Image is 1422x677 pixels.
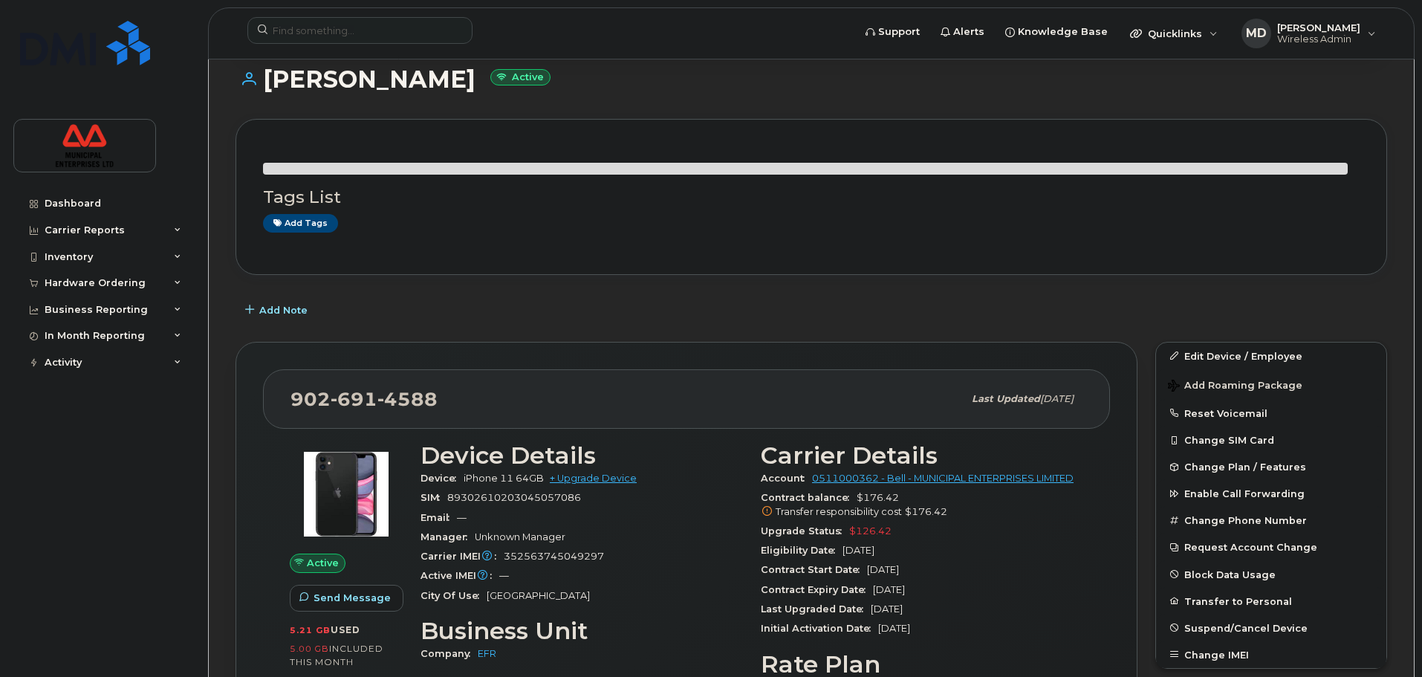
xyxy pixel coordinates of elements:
small: Active [490,69,551,86]
span: Device [421,473,464,484]
span: 352563745049297 [504,551,604,562]
span: Account [761,473,812,484]
span: Initial Activation Date [761,623,878,634]
button: Change IMEI [1156,641,1386,668]
button: Transfer to Personal [1156,588,1386,615]
span: SIM [421,492,447,503]
div: Quicklinks [1120,19,1228,48]
span: City Of Use [421,590,487,601]
span: Upgrade Status [761,525,849,537]
button: Send Message [290,585,403,612]
span: 4588 [377,388,438,410]
button: Block Data Usage [1156,561,1386,588]
a: Knowledge Base [995,17,1118,47]
button: Suspend/Cancel Device [1156,615,1386,641]
span: 902 [290,388,438,410]
span: used [331,624,360,635]
span: MD [1246,25,1267,42]
a: 0511000362 - Bell - MUNICIPAL ENTERPRISES LIMITED [812,473,1074,484]
span: Enable Call Forwarding [1184,488,1305,499]
h3: Business Unit [421,618,743,644]
span: Knowledge Base [1018,25,1108,39]
span: Active IMEI [421,570,499,581]
span: Active [307,556,339,570]
span: Quicklinks [1148,27,1202,39]
span: Email [421,512,457,523]
span: Contract Start Date [761,564,867,575]
span: Change Plan / Features [1184,461,1306,473]
span: [DATE] [843,545,874,556]
h3: Device Details [421,442,743,469]
span: — [499,570,509,581]
span: Support [878,25,920,39]
h3: Tags List [263,188,1360,207]
span: Last updated [972,393,1040,404]
span: [PERSON_NAME] [1277,22,1360,33]
span: [DATE] [871,603,903,615]
img: iPhone_11.jpg [302,450,391,539]
span: Suspend/Cancel Device [1184,622,1308,633]
a: + Upgrade Device [550,473,637,484]
span: Contract Expiry Date [761,584,873,595]
button: Change Phone Number [1156,507,1386,534]
span: Eligibility Date [761,545,843,556]
span: — [457,512,467,523]
span: Add Roaming Package [1168,380,1302,394]
button: Request Account Change [1156,534,1386,560]
button: Add Roaming Package [1156,369,1386,400]
span: Carrier IMEI [421,551,504,562]
span: [DATE] [1040,393,1074,404]
button: Change Plan / Features [1156,453,1386,480]
a: Alerts [930,17,995,47]
a: Support [855,17,930,47]
span: Add Note [259,303,308,317]
button: Enable Call Forwarding [1156,480,1386,507]
span: Unknown Manager [475,531,565,542]
span: 89302610203045057086 [447,492,581,503]
h3: Carrier Details [761,442,1083,469]
span: [DATE] [873,584,905,595]
button: Change SIM Card [1156,427,1386,453]
span: Send Message [314,591,391,605]
span: [DATE] [878,623,910,634]
span: Company [421,648,478,659]
input: Find something... [247,17,473,44]
span: Transfer responsibility cost [776,506,902,517]
a: Add tags [263,214,338,233]
span: [GEOGRAPHIC_DATA] [487,590,590,601]
button: Add Note [236,297,320,324]
span: Last Upgraded Date [761,603,871,615]
span: Alerts [953,25,984,39]
span: 691 [331,388,377,410]
div: Mark Deyarmond [1231,19,1386,48]
span: Manager [421,531,475,542]
span: included this month [290,643,383,667]
span: $176.42 [905,506,947,517]
span: 5.21 GB [290,625,331,635]
span: iPhone 11 64GB [464,473,544,484]
a: Edit Device / Employee [1156,343,1386,369]
span: $176.42 [761,492,1083,519]
a: EFR [478,648,496,659]
span: Wireless Admin [1277,33,1360,45]
span: [DATE] [867,564,899,575]
span: 5.00 GB [290,644,329,654]
span: $126.42 [849,525,892,537]
h1: [PERSON_NAME] [236,66,1387,92]
span: Contract balance [761,492,857,503]
button: Reset Voicemail [1156,400,1386,427]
